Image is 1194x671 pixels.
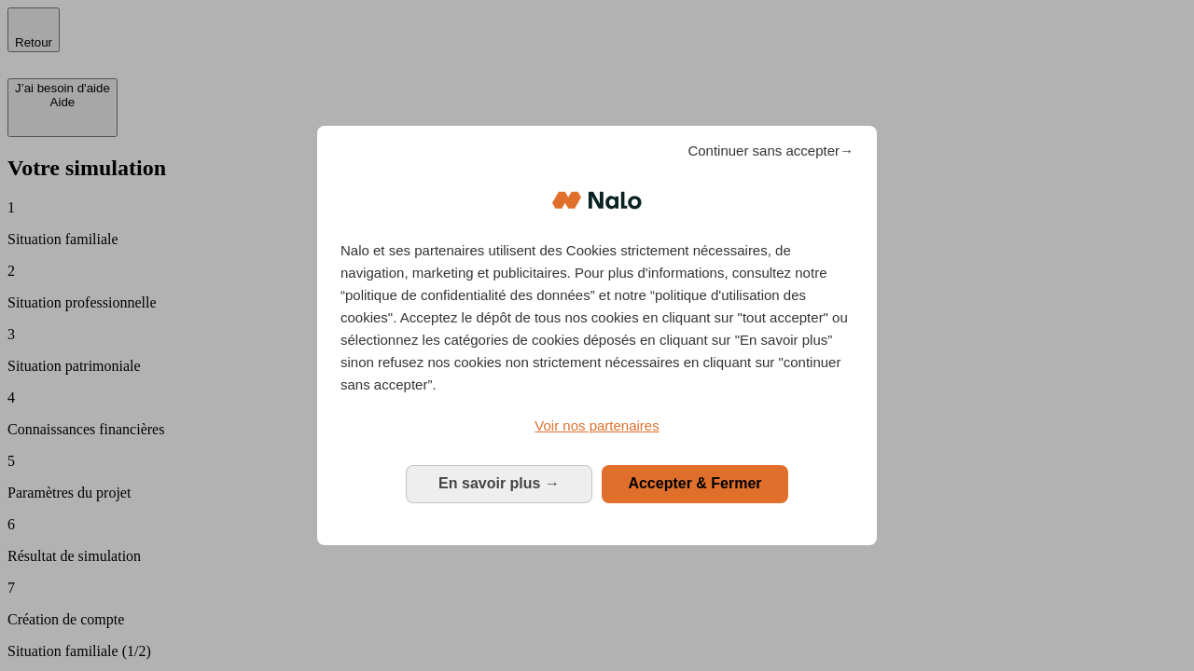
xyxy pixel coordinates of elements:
p: Nalo et ses partenaires utilisent des Cookies strictement nécessaires, de navigation, marketing e... [340,240,854,396]
a: Voir nos partenaires [340,415,854,437]
span: Voir nos partenaires [535,418,659,433]
span: En savoir plus → [438,475,560,491]
button: Accepter & Fermer: Accepter notre traitement des données et fermer [602,465,788,502]
button: En savoir plus: Configurer vos consentements [406,465,592,502]
span: Continuer sans accepter→ [687,140,854,162]
span: Accepter & Fermer [628,475,761,491]
div: Bienvenue chez Nalo Gestion du consentement [317,126,877,544]
img: Logo [552,172,642,228]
